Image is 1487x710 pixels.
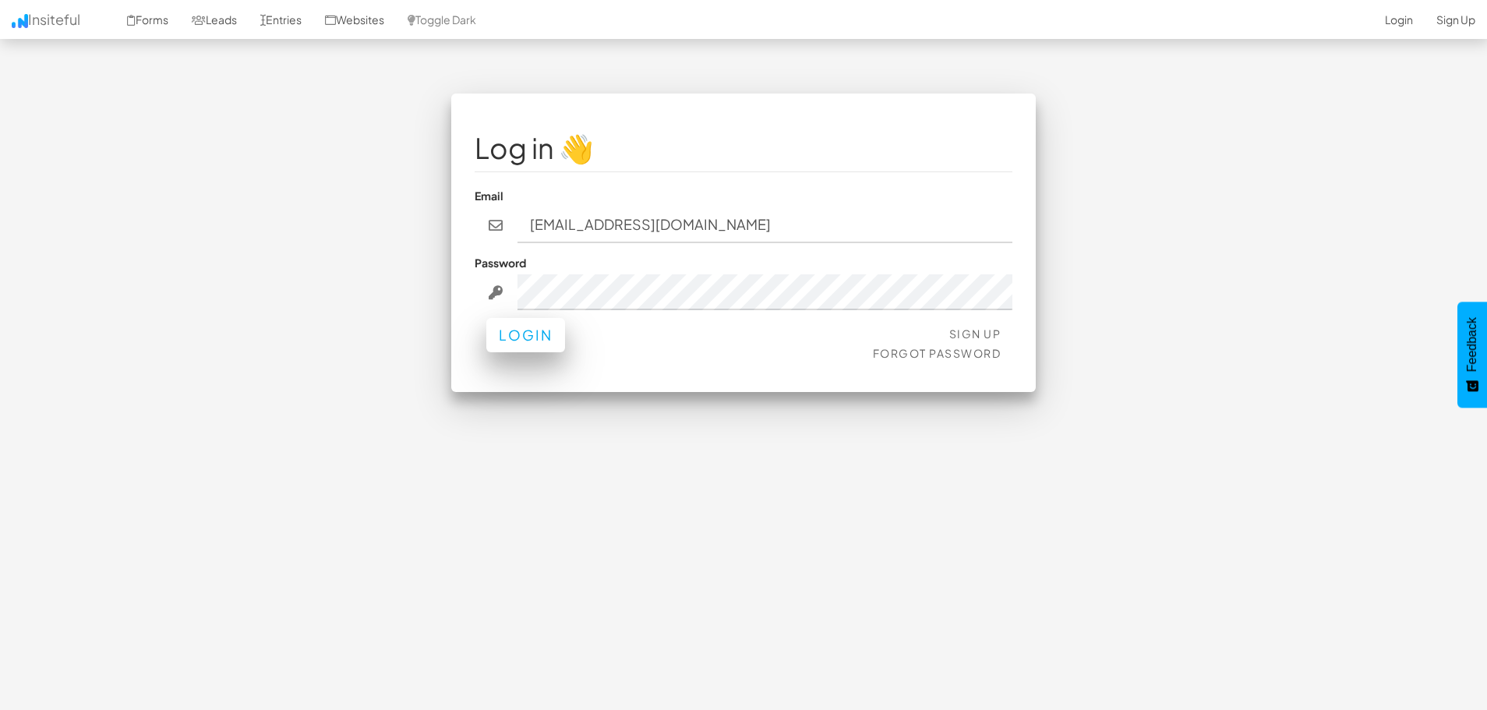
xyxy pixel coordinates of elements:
button: Login [486,318,565,352]
h1: Log in 👋 [475,132,1012,164]
label: Password [475,255,526,270]
img: icon.png [12,14,28,28]
span: Feedback [1465,317,1479,372]
button: Feedback - Show survey [1457,302,1487,408]
input: john@doe.com [517,207,1013,243]
a: Forgot Password [873,346,1001,360]
a: Sign Up [949,327,1001,341]
label: Email [475,188,503,203]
